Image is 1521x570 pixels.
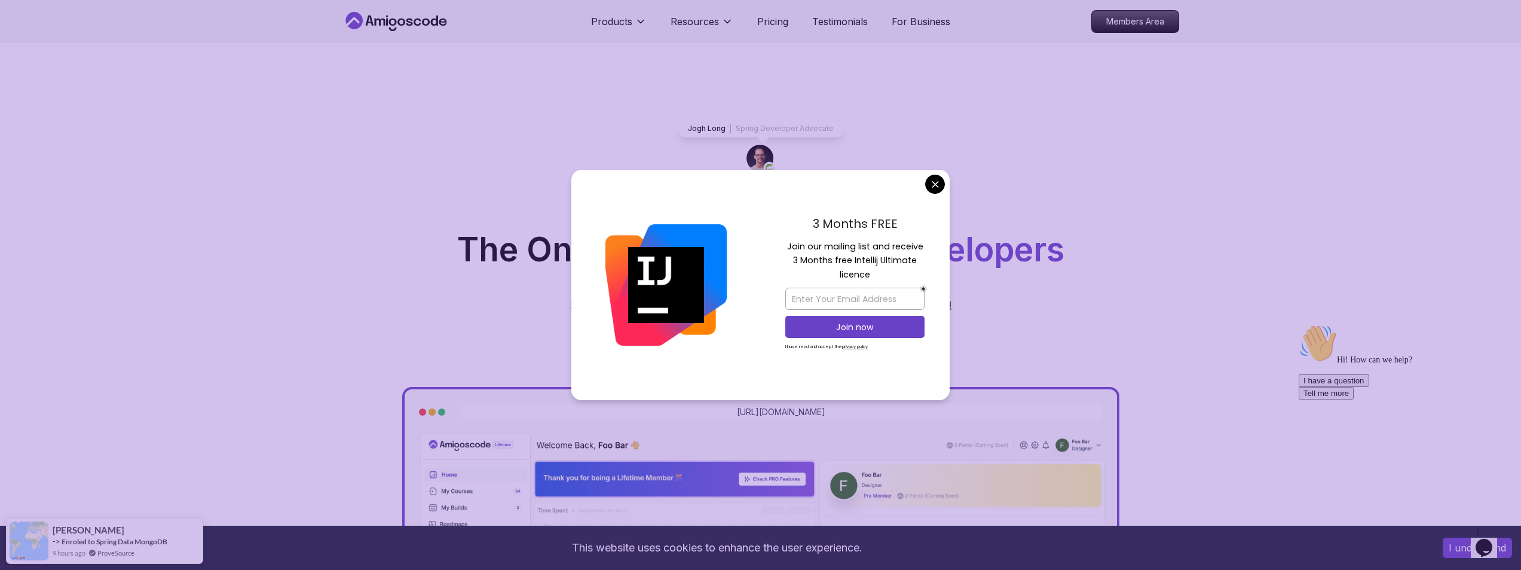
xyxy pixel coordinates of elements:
iframe: chat widget [1294,319,1509,516]
p: Spring Developer Advocate [736,124,834,133]
p: Resources [671,14,719,29]
div: 👋Hi! How can we help?I have a questionTell me more [5,5,220,80]
button: I have a question [5,55,75,68]
span: [PERSON_NAME] [53,525,124,535]
h1: The One-Stop Platform for [352,233,1170,266]
a: ProveSource [97,548,134,558]
iframe: chat widget [1471,522,1509,558]
a: [URL][DOMAIN_NAME] [737,406,825,418]
img: josh long [746,145,775,173]
p: Products [591,14,632,29]
span: -> [53,537,60,546]
a: Enroled to Spring Data MongoDB [62,537,167,546]
a: For Business [892,14,950,29]
img: provesource social proof notification image [10,522,48,560]
a: Pricing [757,14,788,29]
button: Accept cookies [1443,538,1512,558]
button: Resources [671,14,733,38]
span: Hi! How can we help? [5,36,118,45]
div: This website uses cookies to enhance the user experience. [9,535,1425,561]
p: Jogh Long [688,124,726,133]
p: Members Area [1092,11,1179,32]
a: Testimonials [812,14,868,29]
a: Members Area [1091,10,1179,33]
span: Developers [885,230,1064,269]
button: Products [591,14,647,38]
img: :wave: [5,5,43,43]
p: Get unlimited access to coding , , and . Start your journey or level up your career with Amigosco... [560,281,962,314]
button: Tell me more [5,68,60,80]
span: 9 hours ago [53,548,85,558]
